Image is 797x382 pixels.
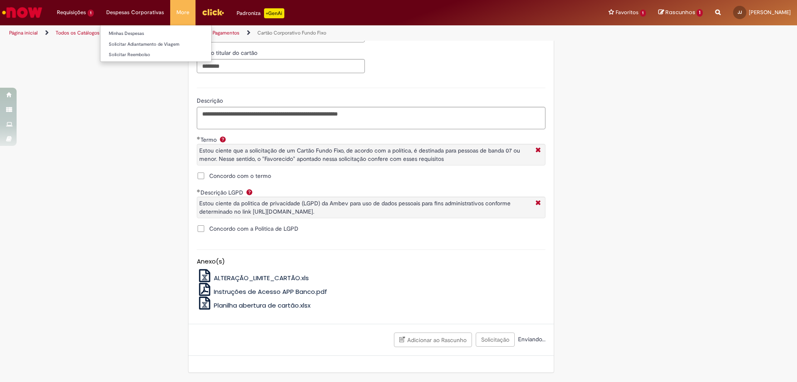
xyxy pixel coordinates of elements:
span: 1 [640,10,646,17]
span: Termo [200,136,218,143]
i: Fechar More information Por question_termo_banda [533,146,543,155]
span: Concordo com a Politica de LGPD [209,224,298,233]
span: Favoritos [616,8,638,17]
span: ID do titular do cartão [200,49,259,57]
a: Minhas Despesas [100,29,211,38]
a: Instruções de Acesso APP Banco.pdf [197,287,328,296]
img: click_logo_yellow_360x200.png [202,6,224,18]
input: ID do titular do cartão [197,59,365,73]
span: 1 [697,9,703,17]
span: Enviando... [516,335,545,343]
span: Descrição [197,97,225,104]
span: [PERSON_NAME] [749,9,791,16]
span: Descrição LGPD [200,189,245,196]
a: Planilha abertura de cartão.xlsx [197,301,311,310]
p: +GenAi [264,8,284,18]
a: Página inicial [9,30,38,36]
span: 1 [88,10,94,17]
span: Concordo com o termo [209,172,271,180]
span: Estou ciente da politica de privacidade (LGPD) da Ambev para uso de dados pessoais para fins admi... [199,200,511,215]
span: Planilha abertura de cartão.xlsx [214,301,310,310]
span: Requisições [57,8,86,17]
a: Pagamentos [213,30,240,36]
ul: Despesas Corporativas [100,25,212,62]
div: Padroniza [237,8,284,18]
h5: Anexo(s) [197,258,545,265]
img: ServiceNow [1,4,44,21]
span: Rascunhos [665,8,695,16]
i: Fechar More information Por question_label_descricao_lgpd [533,199,543,208]
span: Instruções de Acesso APP Banco.pdf [214,287,327,296]
a: Cartão Corporativo Fundo Fixo [257,30,326,36]
span: Despesas Corporativas [106,8,164,17]
span: Estou ciente que a solicitação de um Cartão Fundo Fixo, de acordo com a política, é destinada par... [199,147,520,163]
a: ALTERAÇÃO_LIMITE_CARTÃO.xls [197,274,309,282]
textarea: Descrição [197,107,545,129]
span: More [176,8,189,17]
a: Solicitar Reembolso [100,50,211,59]
ul: Trilhas de página [6,25,525,41]
span: Ajuda para Termo [218,136,228,143]
a: Solicitar Adiantamento de Viagem [100,40,211,49]
span: Obrigatório Preenchido [197,136,200,140]
span: ALTERAÇÃO_LIMITE_CARTÃO.xls [214,274,309,282]
span: Obrigatório Preenchido [197,189,200,192]
span: JJ [738,10,742,15]
span: Ajuda para Descrição LGPD [244,189,254,195]
a: Rascunhos [658,9,703,17]
a: Todos os Catálogos [56,30,100,36]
